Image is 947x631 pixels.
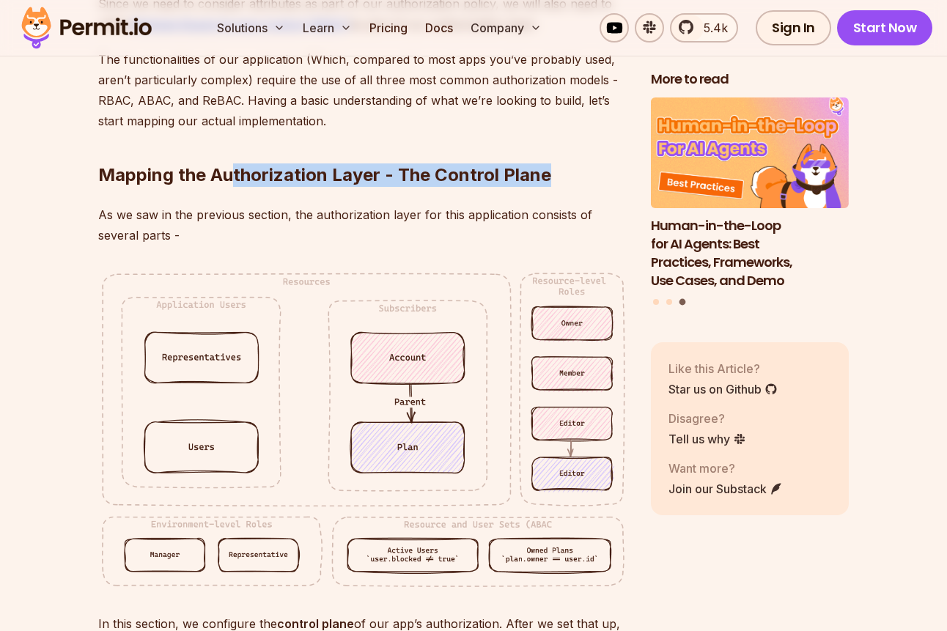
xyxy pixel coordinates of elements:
[364,13,413,43] a: Pricing
[651,97,849,308] div: Posts
[98,105,627,187] h2: Mapping the Authorization Layer - The Control Plane
[297,13,358,43] button: Learn
[651,217,849,289] h3: Human-in-the-Loop for AI Agents: Best Practices, Frameworks, Use Cases, and Demo
[668,480,783,498] a: Join our Substack
[666,299,672,305] button: Go to slide 2
[651,70,849,89] h2: More to read
[98,269,627,590] img: Untitled (20).png
[651,97,849,290] li: 3 of 3
[756,10,831,45] a: Sign In
[695,19,728,37] span: 5.4k
[668,360,778,377] p: Like this Article?
[651,97,849,290] a: Human-in-the-Loop for AI Agents: Best Practices, Frameworks, Use Cases, and DemoHuman-in-the-Loop...
[653,299,659,305] button: Go to slide 1
[668,410,746,427] p: Disagree?
[668,460,783,477] p: Want more?
[679,299,685,306] button: Go to slide 3
[668,380,778,398] a: Star us on Github
[15,3,158,53] img: Permit logo
[277,616,354,631] strong: control plane
[419,13,459,43] a: Docs
[837,10,933,45] a: Start Now
[98,204,627,246] p: As we saw in the previous section, the authorization layer for this application consists of sever...
[668,430,746,448] a: Tell us why
[211,13,291,43] button: Solutions
[651,97,849,209] img: Human-in-the-Loop for AI Agents: Best Practices, Frameworks, Use Cases, and Demo
[465,13,548,43] button: Company
[98,49,627,131] p: The functionalities of our application (Which, compared to most apps you’ve probably used, aren’t...
[670,13,738,43] a: 5.4k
